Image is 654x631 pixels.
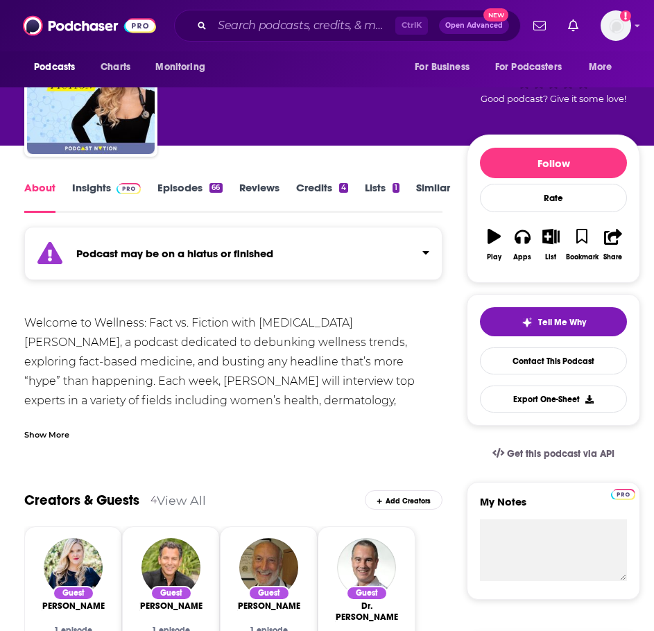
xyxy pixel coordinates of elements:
[562,14,584,37] a: Show notifications dropdown
[137,600,206,612] a: Dr. Joel Kahn
[439,17,509,34] button: Open AdvancedNew
[346,586,388,600] div: Guest
[601,10,631,41] span: Logged in as Ashley_Beenen
[150,586,192,600] div: Guest
[481,437,626,471] a: Get this podcast via API
[365,181,399,213] a: Lists1
[310,75,332,88] span: and
[27,26,155,154] img: Wellness: Fact vs. Fiction
[150,494,157,506] div: 4
[445,22,503,29] span: Open Advanced
[537,220,565,270] button: List
[209,183,222,193] div: 66
[101,58,130,77] span: Charts
[507,448,614,460] span: Get this podcast via API
[480,184,627,212] div: Rate
[487,253,501,261] div: Play
[415,58,470,77] span: For Business
[239,181,279,213] a: Reviews
[480,495,627,519] label: My Notes
[239,538,298,597] img: Michael Klaper
[228,75,267,88] a: Health
[513,253,531,261] div: Apps
[416,181,450,213] a: Similar
[579,54,630,80] button: open menu
[486,54,582,80] button: open menu
[146,54,223,80] button: open menu
[480,386,627,413] button: Export One-Sheet
[522,317,533,328] img: tell me why sparkle
[483,8,508,21] span: New
[24,235,442,280] section: Click to expand status details
[92,54,139,80] a: Charts
[337,538,396,597] img: Dr. Kevin Hall
[157,493,206,508] a: View All
[24,54,93,80] button: open menu
[480,347,627,374] a: Contact This Podcast
[39,600,108,612] span: [PERSON_NAME]
[39,600,108,612] a: Dr. Natalie Crawford
[538,317,586,328] span: Tell Me Why
[174,10,521,42] div: Search podcasts, credits, & more...
[480,148,627,178] button: Follow
[155,58,205,77] span: Monitoring
[611,489,635,500] img: Podchaser Pro
[23,12,156,39] img: Podchaser - Follow, Share and Rate Podcasts
[480,220,508,270] button: Play
[24,181,55,213] a: About
[528,14,551,37] a: Show notifications dropdown
[76,247,273,260] strong: Podcast may be on a hiatus or finished
[212,15,395,37] input: Search podcasts, credits, & more...
[157,181,222,213] a: Episodes66
[395,17,428,35] span: Ctrl K
[117,183,141,194] img: Podchaser Pro
[34,58,75,77] span: Podcasts
[620,10,631,21] svg: Add a profile image
[481,94,626,104] span: Good podcast? Give it some love!
[269,75,310,88] a: Fitness
[365,490,442,510] div: Add Creators
[332,600,402,623] a: Dr. Kevin Hall
[601,10,631,41] button: Show profile menu
[248,586,290,600] div: Guest
[234,600,304,612] a: Michael Klaper
[296,181,348,213] a: Credits4
[508,220,537,270] button: Apps
[141,538,200,597] img: Dr. Joel Kahn
[405,54,487,80] button: open menu
[611,487,635,500] a: Pro website
[339,183,348,193] div: 4
[24,492,139,509] a: Creators & Guests
[53,586,94,600] div: Guest
[565,220,599,270] button: Bookmark
[603,253,622,261] div: Share
[137,600,206,612] span: [PERSON_NAME]
[72,181,141,213] a: InsightsPodchaser Pro
[545,253,556,261] div: List
[589,58,612,77] span: More
[332,75,384,88] a: Medicine
[267,75,269,88] span: ,
[44,538,103,597] img: Dr. Natalie Crawford
[234,600,304,612] span: [PERSON_NAME]
[480,307,627,336] button: tell me why sparkleTell Me Why
[601,10,631,41] img: User Profile
[393,183,399,193] div: 1
[599,220,628,270] button: Share
[332,600,402,623] span: Dr. [PERSON_NAME]
[495,58,562,77] span: For Podcasters
[566,253,599,261] div: Bookmark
